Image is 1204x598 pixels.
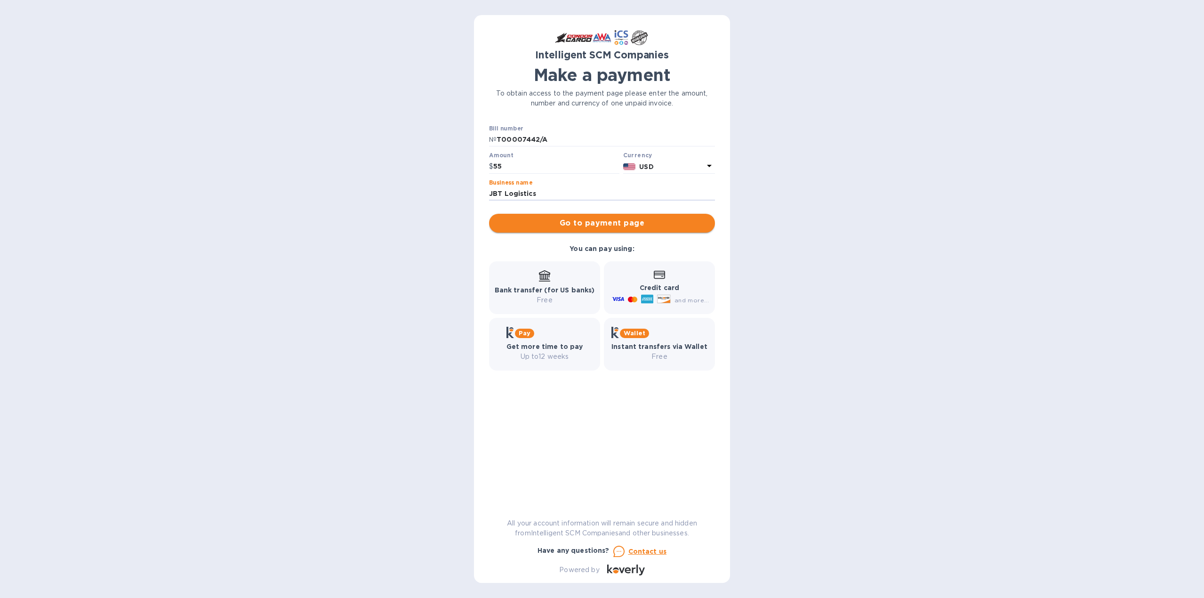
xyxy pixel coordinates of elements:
b: You can pay using: [570,245,634,252]
b: Intelligent SCM Companies [535,49,669,61]
span: and more... [674,297,709,304]
p: All your account information will remain secure and hidden from Intelligent SCM Companies and oth... [489,518,715,538]
p: To obtain access to the payment page please enter the amount, number and currency of one unpaid i... [489,89,715,108]
span: Go to payment page [497,218,707,229]
b: Credit card [640,284,679,291]
b: Bank transfer (for US banks) [495,286,595,294]
label: Business name [489,180,532,186]
p: Up to 12 weeks [506,352,583,362]
label: Bill number [489,126,523,131]
p: № [489,135,497,145]
b: Instant transfers via Wallet [611,343,707,350]
button: Go to payment page [489,214,715,233]
b: USD [639,163,653,170]
p: $ [489,162,493,171]
input: Enter bill number [497,133,715,147]
p: Free [611,352,707,362]
img: USD [623,163,636,170]
label: Amount [489,153,513,159]
input: Enter business name [489,187,715,201]
b: Have any questions? [538,547,610,554]
b: Currency [623,152,652,159]
u: Contact us [628,548,667,555]
b: Pay [519,330,530,337]
h1: Make a payment [489,65,715,85]
b: Get more time to pay [506,343,583,350]
input: 0.00 [493,160,619,174]
b: Wallet [624,330,645,337]
p: Free [495,295,595,305]
p: Powered by [559,565,599,575]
